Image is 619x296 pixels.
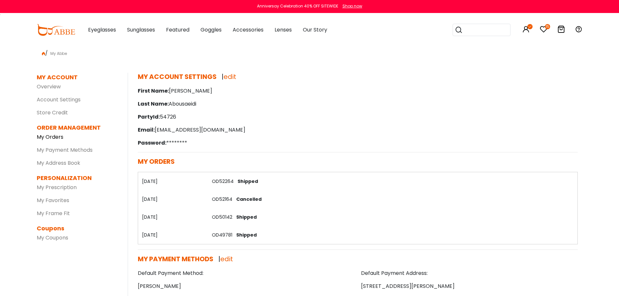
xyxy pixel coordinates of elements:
[212,232,232,238] a: OD49781
[257,3,338,9] div: Anniversay Celebration 40% OFF SITEWIDE
[361,269,428,277] strong: Default Payment Address:
[138,87,169,95] span: First Name:
[234,232,257,238] span: Shipped
[235,178,258,185] span: Shipped
[138,226,208,244] th: [DATE]
[37,234,68,241] a: My Coupons
[545,24,550,29] i: 15
[303,26,327,33] span: Our Story
[234,196,262,202] span: Cancelled
[37,174,118,182] dt: PERSONALIZATION
[166,26,189,33] span: Featured
[37,224,118,233] dt: Coupons
[138,190,208,208] th: [DATE]
[37,159,80,167] a: My Address Book
[361,282,578,290] p: [STREET_ADDRESS][PERSON_NAME]
[42,52,45,55] img: home.png
[37,184,77,191] a: My Prescription
[233,26,264,33] span: Accessories
[48,51,70,56] span: My Abbe
[155,126,245,134] font: [EMAIL_ADDRESS][DOMAIN_NAME]
[169,87,212,95] font: [PERSON_NAME]
[234,214,257,220] span: Shipped
[37,123,118,132] dt: ORDER MANAGEMENT
[138,172,208,190] th: [DATE]
[37,47,583,57] div: /
[138,126,155,134] span: Email:
[138,282,355,290] p: [PERSON_NAME]
[138,269,203,277] strong: Default Payment Method:
[37,133,63,141] a: My Orders
[37,24,75,36] img: abbeglasses.com
[138,113,160,121] span: PartyId:
[212,178,234,185] a: OD52264
[169,100,196,108] font: Abousaeidi
[138,100,169,108] span: Last Name:
[37,96,81,103] a: Account Settings
[212,214,232,220] a: OD50142
[138,254,213,264] span: MY PAYMENT METHODS
[275,26,292,33] span: Lenses
[220,254,233,264] a: edit
[160,113,176,121] font: 54726
[540,27,548,34] a: 15
[138,72,217,81] span: MY ACCOUNT SETTINGS
[37,197,69,204] a: My Favorites
[339,3,362,9] a: Shop now
[138,139,166,147] span: Password:
[127,26,155,33] span: Sunglasses
[218,254,233,264] span: |
[200,26,222,33] span: Goggles
[212,196,232,202] a: OD52164
[342,3,362,9] div: Shop now
[222,72,236,81] span: |
[37,83,61,90] a: Overview
[224,72,236,81] a: edit
[138,157,175,166] span: MY ORDERS
[88,26,116,33] span: Eyeglasses
[37,210,70,217] a: My Frame Fit
[37,146,93,154] a: My Payment Methods
[37,109,68,116] a: Store Credit
[138,208,208,226] th: [DATE]
[37,73,78,82] dt: MY ACCOUNT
